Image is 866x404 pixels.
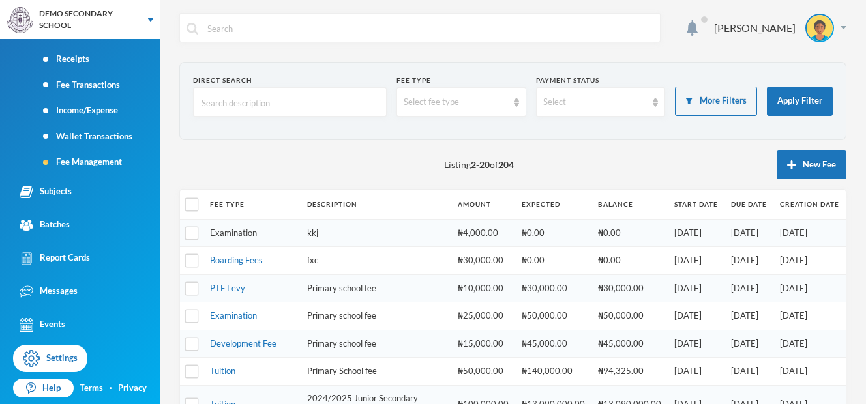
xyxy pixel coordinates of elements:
[46,72,160,98] a: Fee Transactions
[724,330,773,358] td: [DATE]
[591,358,668,386] td: ₦94,325.00
[301,330,451,358] td: Primary school fee
[668,219,724,247] td: [DATE]
[773,358,846,386] td: [DATE]
[724,219,773,247] td: [DATE]
[193,76,387,85] div: Direct Search
[668,247,724,275] td: [DATE]
[118,382,147,395] a: Privacy
[301,190,451,219] th: Description
[451,219,515,247] td: ₦4,000.00
[210,338,276,349] a: Development Fee
[724,274,773,302] td: [DATE]
[187,23,198,35] img: search
[396,76,526,85] div: Fee type
[668,358,724,386] td: [DATE]
[668,330,724,358] td: [DATE]
[724,190,773,219] th: Due Date
[724,247,773,275] td: [DATE]
[46,149,160,175] a: Fee Management
[404,96,507,109] div: Select fee type
[210,227,257,238] a: Examination
[301,274,451,302] td: Primary school fee
[668,190,724,219] th: Start Date
[301,302,451,330] td: Primary school fee
[210,366,235,376] a: Tuition
[20,185,72,199] div: Subjects
[46,124,160,150] a: Wallet Transactions
[773,219,846,247] td: [DATE]
[210,283,245,293] a: PTF Levy
[479,159,490,170] b: 20
[773,274,846,302] td: [DATE]
[591,274,668,302] td: ₦30,000.00
[543,96,646,109] div: Select
[451,247,515,275] td: ₦30,000.00
[203,190,301,219] th: Fee Type
[807,15,833,41] img: STUDENT
[451,302,515,330] td: ₦25,000.00
[210,255,263,265] a: Boarding Fees
[773,247,846,275] td: [DATE]
[451,330,515,358] td: ₦15,000.00
[591,302,668,330] td: ₦50,000.00
[515,330,591,358] td: ₦45,000.00
[20,318,65,332] div: Events
[675,87,757,116] button: More Filters
[515,247,591,275] td: ₦0.00
[515,358,591,386] td: ₦140,000.00
[46,46,160,72] a: Receipts
[301,219,451,247] td: kkj
[668,302,724,330] td: [DATE]
[515,190,591,219] th: Expected
[444,158,514,171] span: Listing - of
[777,150,846,179] button: New Fee
[7,7,33,33] img: logo
[206,14,653,43] input: Search
[515,219,591,247] td: ₦0.00
[471,159,476,170] b: 2
[20,285,78,298] div: Messages
[668,274,724,302] td: [DATE]
[301,247,451,275] td: fxc
[20,252,90,265] div: Report Cards
[20,218,70,232] div: Batches
[451,190,515,219] th: Amount
[724,358,773,386] td: [DATE]
[46,98,160,124] a: Income/Expense
[451,358,515,386] td: ₦50,000.00
[301,358,451,386] td: Primary School fee
[773,190,846,219] th: Creation Date
[451,274,515,302] td: ₦10,000.00
[591,190,668,219] th: Balance
[498,159,514,170] b: 204
[591,219,668,247] td: ₦0.00
[13,379,74,398] a: Help
[39,8,135,31] div: DEMO SECONDARY SCHOOL
[773,302,846,330] td: [DATE]
[591,330,668,358] td: ₦45,000.00
[110,382,112,395] div: ·
[536,76,665,85] div: Payment Status
[13,345,87,372] a: Settings
[515,274,591,302] td: ₦30,000.00
[714,20,796,36] div: [PERSON_NAME]
[591,247,668,275] td: ₦0.00
[210,310,257,321] a: Examination
[767,87,833,116] button: Apply Filter
[200,88,380,117] input: Search description
[80,382,103,395] a: Terms
[773,330,846,358] td: [DATE]
[724,302,773,330] td: [DATE]
[515,302,591,330] td: ₦50,000.00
